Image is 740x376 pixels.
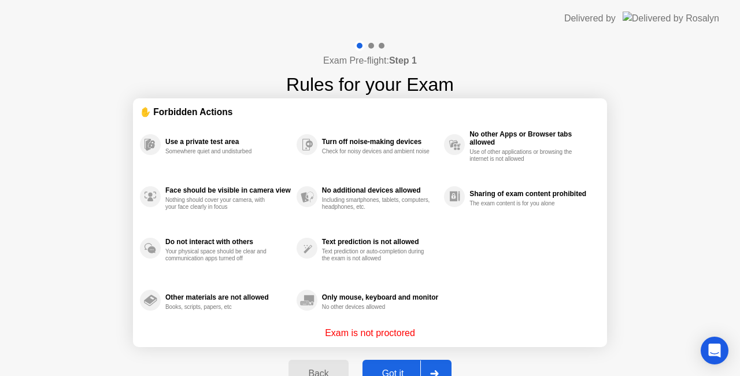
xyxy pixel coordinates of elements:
[322,293,438,301] div: Only mouse, keyboard and monitor
[165,148,275,155] div: Somewhere quiet and undisturbed
[564,12,616,25] div: Delivered by
[469,130,594,146] div: No other Apps or Browser tabs allowed
[322,197,431,211] div: Including smartphones, tablets, computers, headphones, etc.
[322,138,438,146] div: Turn off noise-making devices
[165,186,291,194] div: Face should be visible in camera view
[623,12,719,25] img: Delivered by Rosalyn
[140,105,600,119] div: ✋ Forbidden Actions
[322,248,431,262] div: Text prediction or auto-completion during the exam is not allowed
[469,190,594,198] div: Sharing of exam content prohibited
[322,304,431,311] div: No other devices allowed
[165,293,291,301] div: Other materials are not allowed
[165,197,275,211] div: Nothing should cover your camera, with your face clearly in focus
[322,186,438,194] div: No additional devices allowed
[165,248,275,262] div: Your physical space should be clear and communication apps turned off
[165,238,291,246] div: Do not interact with others
[469,200,579,207] div: The exam content is for you alone
[322,148,431,155] div: Check for noisy devices and ambient noise
[322,238,438,246] div: Text prediction is not allowed
[286,71,454,98] h1: Rules for your Exam
[323,54,417,68] h4: Exam Pre-flight:
[389,56,417,65] b: Step 1
[469,149,579,163] div: Use of other applications or browsing the internet is not allowed
[701,337,728,364] div: Open Intercom Messenger
[325,326,415,340] p: Exam is not proctored
[165,304,275,311] div: Books, scripts, papers, etc
[165,138,291,146] div: Use a private test area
